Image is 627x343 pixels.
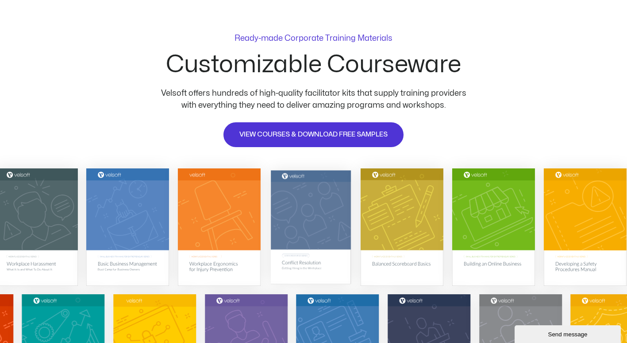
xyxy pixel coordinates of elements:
p: Velsoft offers hundreds of high-quality facilitator kits that supply training providers with ever... [154,87,473,111]
iframe: chat widget [515,324,623,343]
p: Ready-made Corporate Training Materials [235,35,392,43]
a: VIEW COURSES & DOWNLOAD FREE SAMPLES [223,121,404,148]
h2: Customizable Courseware [166,53,461,77]
span: VIEW COURSES & DOWNLOAD FREE SAMPLES [239,129,388,140]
